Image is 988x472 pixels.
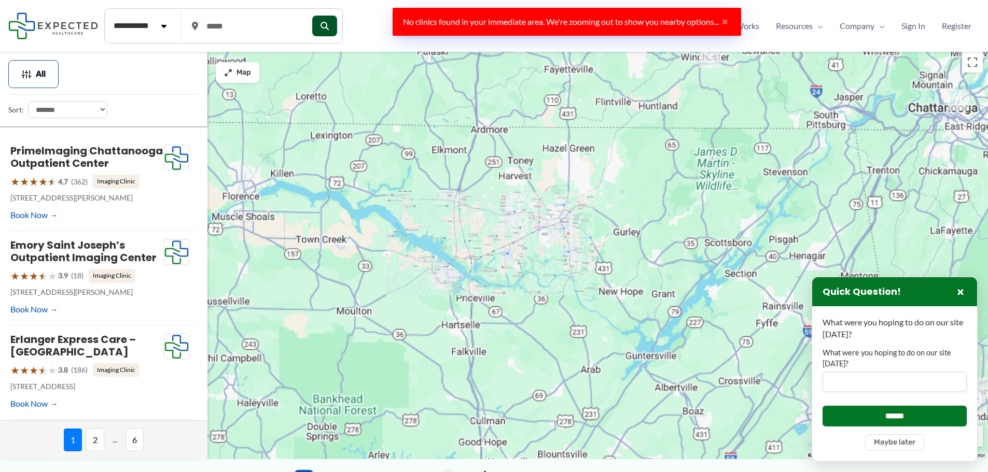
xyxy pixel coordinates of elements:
a: Register [934,18,980,34]
span: Menu Toggle [874,18,885,34]
span: Map [236,68,251,77]
span: (18) [71,269,84,282]
span: ★ [48,361,57,380]
img: Expected Healthcare Logo - side, dark font, small [8,12,98,39]
button: Close [719,18,731,26]
span: Imaging Clinic [93,363,140,377]
a: ResourcesMenu Toggle [768,18,831,34]
h3: Quick Question! [823,286,901,298]
span: ★ [29,172,38,191]
span: ★ [10,266,20,285]
span: ★ [10,172,20,191]
button: Map [216,62,259,83]
a: Book Now [10,302,58,317]
p: What were you hoping to do on our site [DATE]? [823,317,967,340]
span: 6 [126,428,144,451]
span: Menu Toggle [813,18,823,34]
span: ★ [20,266,29,285]
a: Emory Saint Joseph’s Outpatient Imaging Center [10,238,157,265]
label: What were you hoping to do on our site [DATE]? [823,348,967,369]
a: Book Now [10,207,58,223]
span: Register [942,18,971,34]
span: 4.7 [58,175,68,189]
div: No clinics found in your immediate area. We're zooming out to show you nearby options... [393,8,741,36]
span: ★ [48,266,57,285]
span: All [36,70,46,78]
div: 4 [699,46,721,68]
span: ★ [38,172,48,191]
img: Maximize [224,68,232,77]
button: Keyboard shortcuts [808,452,854,459]
span: Sign In [901,18,925,34]
span: Resources [776,18,813,34]
button: Maybe later [865,434,924,451]
p: [STREET_ADDRESS][PERSON_NAME] [10,285,163,299]
span: 1 [64,428,82,451]
a: PrimeImaging Chattanooga Outpatient Center [10,144,163,170]
span: ★ [20,361,29,380]
span: ★ [38,361,48,380]
a: Erlanger Express Care – [GEOGRAPHIC_DATA] [10,332,136,359]
div: 11 [948,89,969,111]
span: Imaging Clinic [93,175,140,188]
img: Expected Healthcare Logo [164,145,189,171]
span: (362) [71,175,88,189]
span: ★ [29,266,38,285]
span: ★ [10,361,20,380]
span: ... [108,428,121,451]
button: Toggle fullscreen view [962,52,983,73]
a: CompanyMenu Toggle [831,18,893,34]
span: ★ [48,172,57,191]
button: All [8,60,59,88]
span: ★ [38,266,48,285]
p: [STREET_ADDRESS][PERSON_NAME] [10,191,163,205]
span: ★ [29,361,38,380]
span: 3.8 [58,363,68,377]
p: [STREET_ADDRESS] [10,380,163,393]
img: Filter [21,69,32,79]
span: (186) [71,363,88,377]
img: Expected Healthcare Logo [164,334,189,360]
span: Imaging Clinic [89,269,135,282]
img: Expected Healthcare Logo [164,239,189,265]
a: Sign In [893,18,934,34]
button: Close [954,285,967,298]
label: Sort: [8,103,24,117]
span: Company [840,18,874,34]
span: ★ [20,172,29,191]
span: 3.9 [58,269,68,282]
span: 2 [86,428,104,451]
a: Book Now [10,396,58,411]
